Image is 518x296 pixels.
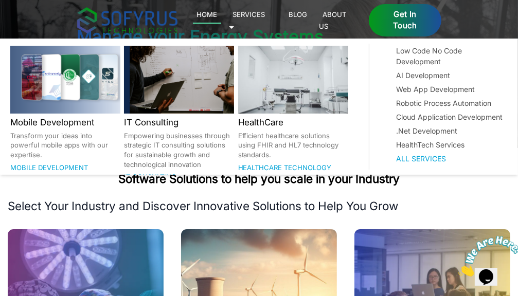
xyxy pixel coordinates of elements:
p: Transform your ideas into powerful mobile apps with our expertise. [10,131,120,160]
a: Get in Touch [369,4,441,37]
a: About Us [319,8,347,32]
a: Robotic Process Automation [397,98,504,108]
a: .Net Development [397,125,504,136]
p: Efficient healthcare solutions using FHIR and HL7 technology standards. [238,131,348,160]
a: All Services [397,153,504,164]
a: Mobile Development [10,163,88,172]
a: Cloud Application Development [397,112,504,122]
a: Web App Development [397,84,504,95]
a: AI Development [397,70,504,81]
a: IT Consulting [124,173,176,181]
h2: IT Consulting [124,116,234,129]
h2: HealthCare [238,116,348,129]
img: sofyrus [77,7,177,33]
a: HealthTech Services [397,139,504,150]
a: Blog [285,8,311,21]
a: Healthcare Technology Consulting [238,163,332,183]
img: Chat attention grabber [4,4,68,45]
a: Services 🞃 [229,8,265,32]
p: Select Your Industry and Discover Innovative Solutions to Help You Grow [8,198,510,214]
p: Empowering businesses through strategic IT consulting solutions for sustainable growth and techno... [124,131,234,170]
a: Home [193,8,221,24]
h2: Mobile Development [10,116,120,129]
h2: Software Solutions to help you scale in your Industry [8,171,510,187]
iframe: chat widget [454,232,518,281]
a: Low Code No Code Development [397,45,504,67]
